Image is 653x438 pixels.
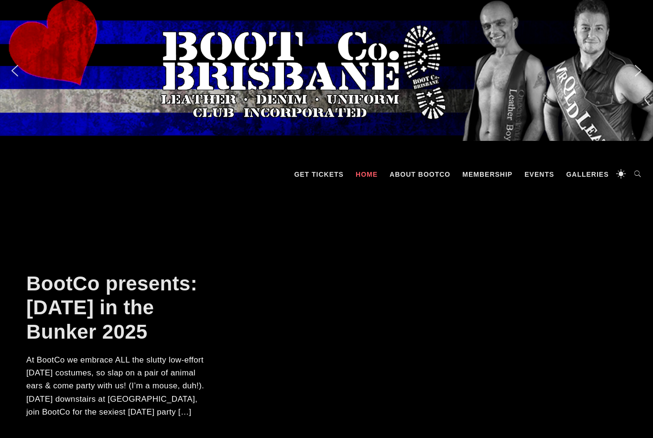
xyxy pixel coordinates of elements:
a: Events [520,160,559,189]
a: Galleries [561,160,613,189]
a: About BootCo [385,160,455,189]
a: Membership [457,160,517,189]
a: Home [351,160,382,189]
img: next arrow [631,63,646,78]
a: GET TICKETS [289,160,348,189]
p: At BootCo we embrace ALL the slutty low-effort [DATE] costumes, so slap on a pair of animal ears ... [26,353,212,418]
img: previous arrow [7,63,22,78]
a: BootCo presents: [DATE] in the Bunker 2025 [26,272,197,343]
